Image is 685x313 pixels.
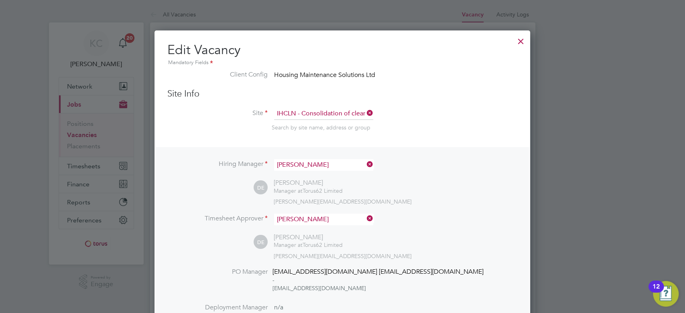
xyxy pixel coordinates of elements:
input: Search for... [274,159,373,171]
div: 12 [652,287,660,297]
label: Deployment Manager [167,303,268,312]
div: Mandatory Fields [167,59,517,67]
span: DE [254,181,268,195]
label: Client Config [167,71,268,79]
label: Hiring Manager [167,160,268,168]
div: [EMAIL_ADDRESS][DOMAIN_NAME] [272,284,484,292]
label: PO Manager [167,268,268,276]
h2: Edit Vacancy [167,42,517,67]
span: Housing Maintenance Solutions Ltd [274,71,375,79]
span: [PERSON_NAME][EMAIL_ADDRESS][DOMAIN_NAME] [274,198,412,205]
div: [PERSON_NAME] [274,179,343,187]
label: Site [167,109,268,117]
button: Open Resource Center, 12 new notifications [653,281,679,307]
input: Search for... [274,214,373,225]
div: [PERSON_NAME] [274,233,343,242]
label: Timesheet Approver [167,214,268,223]
div: - [272,276,484,284]
span: n/a [274,303,283,311]
span: Search by site name, address or group [272,124,370,131]
div: Torus62 Limited [274,241,343,248]
div: Torus62 Limited [274,187,343,194]
span: Manager at [274,241,303,248]
input: Search for... [274,108,373,120]
span: DE [254,235,268,249]
span: Manager at [274,187,303,194]
span: [PERSON_NAME][EMAIL_ADDRESS][DOMAIN_NAME] [274,252,412,260]
h3: Site Info [167,88,517,100]
span: [EMAIL_ADDRESS][DOMAIN_NAME] [EMAIL_ADDRESS][DOMAIN_NAME] [272,268,484,276]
